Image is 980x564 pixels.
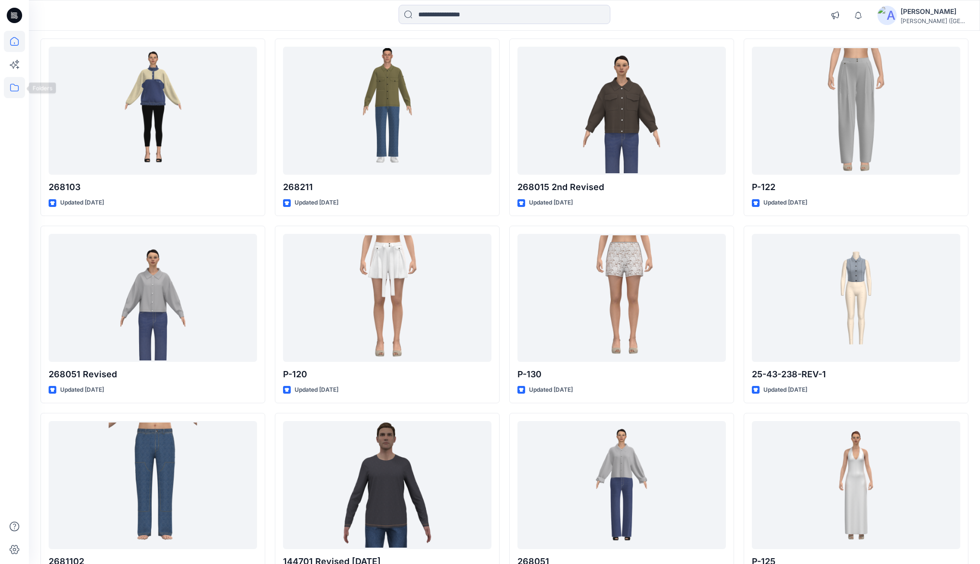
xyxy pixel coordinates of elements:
[49,180,257,194] p: 268103
[283,234,491,362] a: P-120
[763,385,807,395] p: Updated [DATE]
[877,6,897,25] img: avatar
[763,198,807,208] p: Updated [DATE]
[49,421,257,549] a: 2681102
[529,385,573,395] p: Updated [DATE]
[752,368,960,381] p: 25-43-238-REV-1
[283,421,491,549] a: 144701 Revised 21-08-2025
[49,368,257,381] p: 268051 Revised
[517,47,726,175] a: 268015 2nd Revised
[517,180,726,194] p: 268015 2nd Revised
[295,198,338,208] p: Updated [DATE]
[60,198,104,208] p: Updated [DATE]
[517,368,726,381] p: P-130
[517,421,726,549] a: 268051
[283,368,491,381] p: P-120
[49,234,257,362] a: 268051 Revised
[283,180,491,194] p: 268211
[49,47,257,175] a: 268103
[901,6,968,17] div: [PERSON_NAME]
[529,198,573,208] p: Updated [DATE]
[752,180,960,194] p: P-122
[901,17,968,25] div: [PERSON_NAME] ([GEOGRAPHIC_DATA]) Exp...
[517,234,726,362] a: P-130
[752,234,960,362] a: 25-43-238-REV-1
[752,421,960,549] a: P-125
[283,47,491,175] a: 268211
[295,385,338,395] p: Updated [DATE]
[752,47,960,175] a: P-122
[60,385,104,395] p: Updated [DATE]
